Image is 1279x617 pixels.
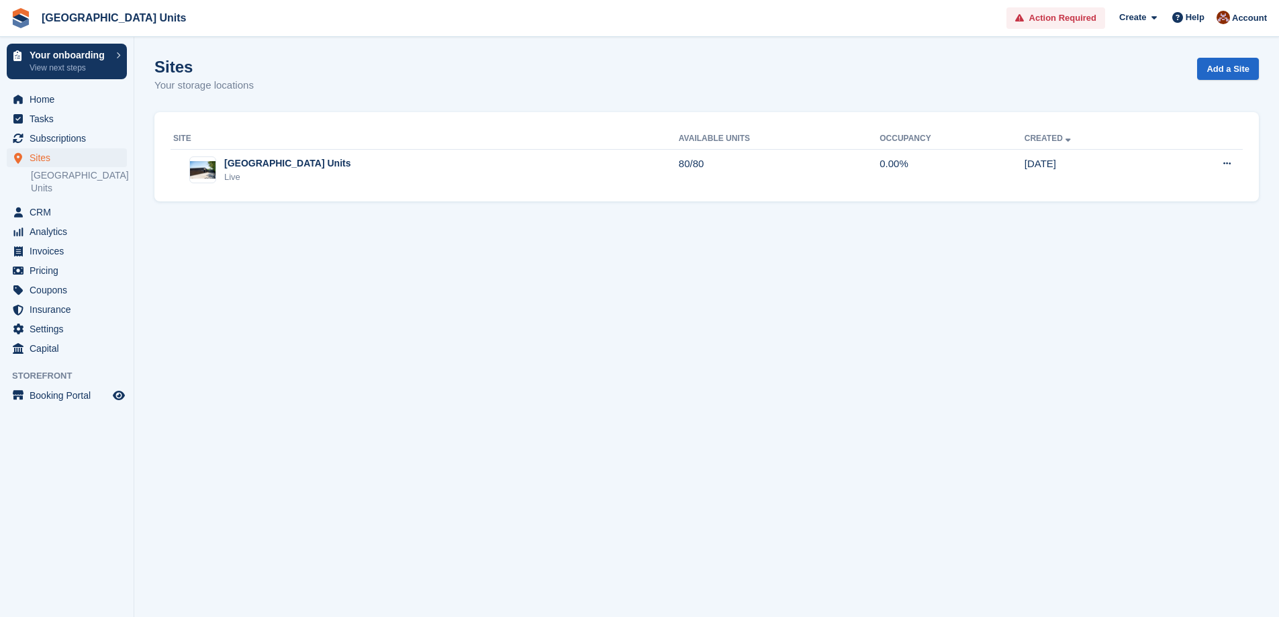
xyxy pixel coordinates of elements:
a: Your onboarding View next steps [7,44,127,79]
span: Insurance [30,300,110,319]
span: Settings [30,320,110,338]
span: Storefront [12,369,134,383]
a: menu [7,281,127,299]
img: Laura Clinnick [1217,11,1230,24]
span: Tasks [30,109,110,128]
span: Invoices [30,242,110,260]
a: Action Required [1006,7,1105,30]
th: Available Units [679,128,880,150]
div: Live [224,171,350,184]
span: Subscriptions [30,129,110,148]
td: [DATE] [1025,149,1163,191]
span: Help [1186,11,1204,24]
a: menu [7,203,127,222]
p: View next steps [30,62,109,74]
a: menu [7,339,127,358]
span: Pricing [30,261,110,280]
a: menu [7,242,127,260]
span: Sites [30,148,110,167]
a: menu [7,109,127,128]
a: menu [7,320,127,338]
span: Home [30,90,110,109]
span: Booking Portal [30,386,110,405]
a: menu [7,222,127,241]
h1: Sites [154,58,254,76]
a: [GEOGRAPHIC_DATA] Units [36,7,191,29]
span: CRM [30,203,110,222]
a: Add a Site [1197,58,1259,80]
a: menu [7,148,127,167]
span: Create [1119,11,1146,24]
a: menu [7,386,127,405]
p: Your storage locations [154,78,254,93]
a: menu [7,129,127,148]
td: 0.00% [880,149,1025,191]
div: [GEOGRAPHIC_DATA] Units [224,156,350,171]
a: Created [1025,134,1074,143]
td: 80/80 [679,149,880,191]
span: Action Required [1029,11,1096,25]
img: stora-icon-8386f47178a22dfd0bd8f6a31ec36ba5ce8667c1dd55bd0f319d3a0aa187defe.svg [11,8,31,28]
a: menu [7,300,127,319]
p: Your onboarding [30,50,109,60]
a: Preview store [111,387,127,404]
a: menu [7,90,127,109]
th: Occupancy [880,128,1025,150]
span: Analytics [30,222,110,241]
span: Coupons [30,281,110,299]
img: Image of Moorhaven Farm Units site [190,161,216,179]
span: Capital [30,339,110,358]
a: [GEOGRAPHIC_DATA] Units [31,169,127,195]
a: menu [7,261,127,280]
span: Account [1232,11,1267,25]
th: Site [171,128,679,150]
